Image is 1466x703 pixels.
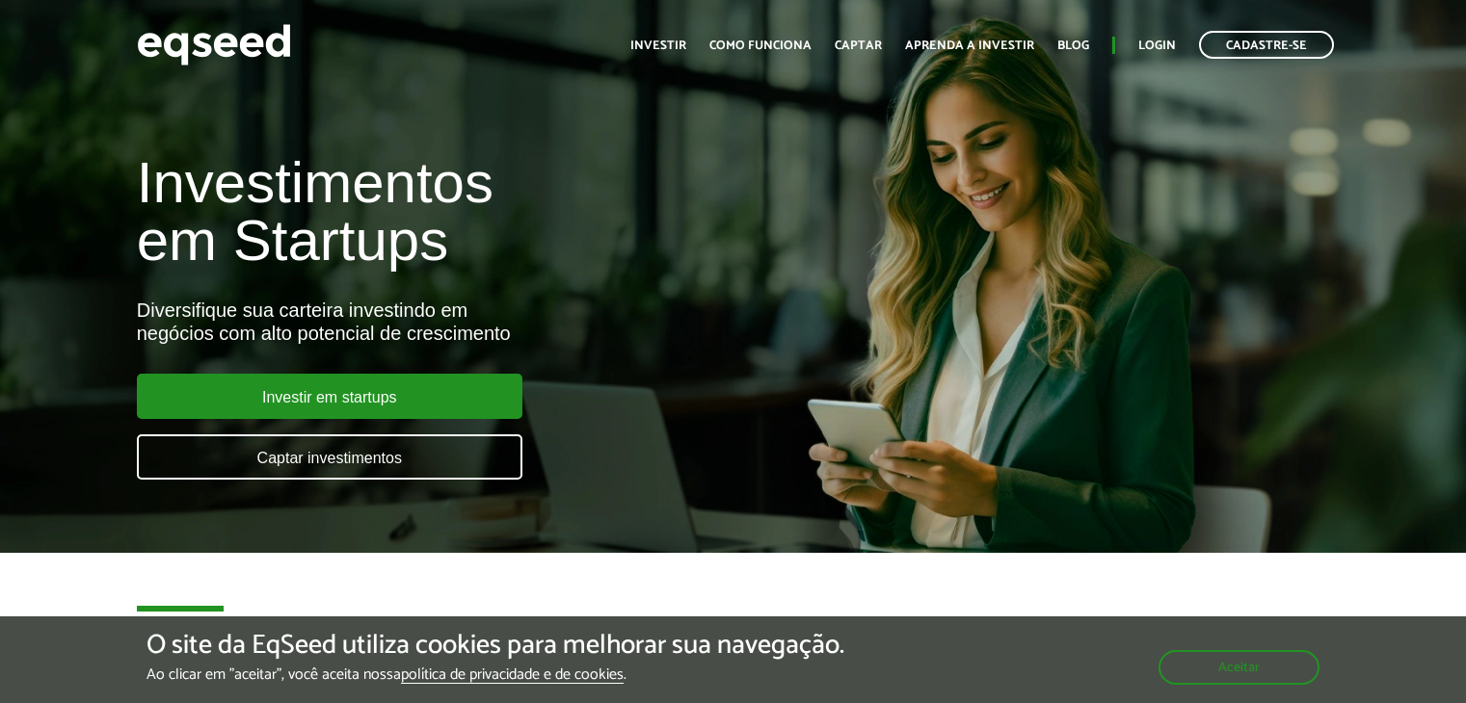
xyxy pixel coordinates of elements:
img: EqSeed [137,19,291,70]
button: Aceitar [1159,650,1319,685]
a: Aprenda a investir [905,39,1034,52]
a: Login [1138,39,1176,52]
p: Ao clicar em "aceitar", você aceita nossa . [147,665,844,684]
h5: O site da EqSeed utiliza cookies para melhorar sua navegação. [147,631,844,661]
a: Cadastre-se [1199,31,1334,59]
a: Investir [630,39,686,52]
a: Captar [835,39,882,52]
h1: Investimentos em Startups [137,154,841,270]
a: política de privacidade e de cookies [401,667,624,684]
a: Como funciona [709,39,812,52]
a: Blog [1057,39,1089,52]
a: Investir em startups [137,374,522,419]
a: Captar investimentos [137,434,522,480]
div: Diversifique sua carteira investindo em negócios com alto potencial de crescimento [137,299,841,345]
